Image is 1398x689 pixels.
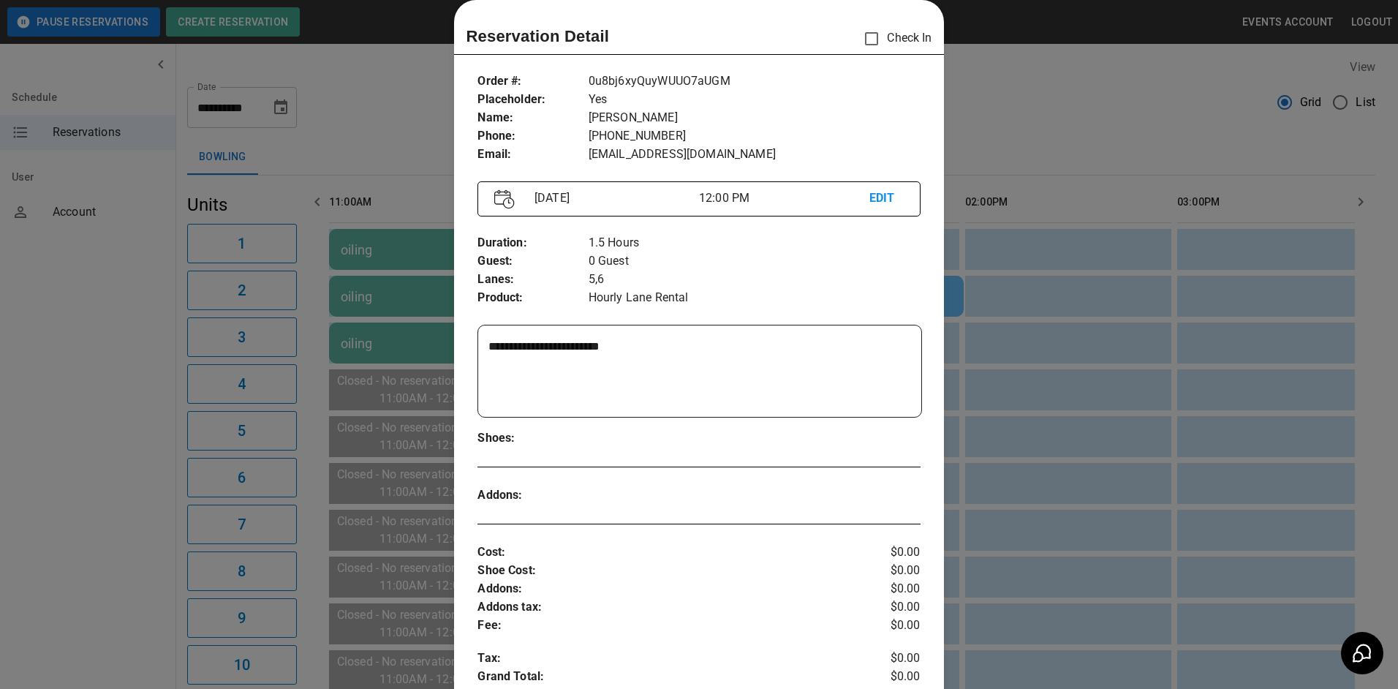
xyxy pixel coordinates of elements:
[466,24,609,48] p: Reservation Detail
[477,562,846,580] p: Shoe Cost :
[847,617,921,635] p: $0.00
[494,189,515,209] img: Vector
[589,146,921,164] p: [EMAIL_ADDRESS][DOMAIN_NAME]
[589,252,921,271] p: 0 Guest
[477,486,588,505] p: Addons :
[869,189,904,208] p: EDIT
[847,598,921,617] p: $0.00
[847,543,921,562] p: $0.00
[589,289,921,307] p: Hourly Lane Rental
[477,429,588,448] p: Shoes :
[529,189,699,207] p: [DATE]
[847,580,921,598] p: $0.00
[477,598,846,617] p: Addons tax :
[856,23,932,54] p: Check In
[699,189,869,207] p: 12:00 PM
[477,234,588,252] p: Duration :
[589,127,921,146] p: [PHONE_NUMBER]
[477,580,846,598] p: Addons :
[477,617,846,635] p: Fee :
[477,289,588,307] p: Product :
[589,109,921,127] p: [PERSON_NAME]
[847,562,921,580] p: $0.00
[477,271,588,289] p: Lanes :
[477,91,588,109] p: Placeholder :
[589,91,921,109] p: Yes
[477,252,588,271] p: Guest :
[477,543,846,562] p: Cost :
[589,234,921,252] p: 1.5 Hours
[477,127,588,146] p: Phone :
[477,146,588,164] p: Email :
[589,271,921,289] p: 5,6
[477,650,846,668] p: Tax :
[477,109,588,127] p: Name :
[477,72,588,91] p: Order # :
[589,72,921,91] p: 0u8bj6xyQuyWUUO7aUGM
[847,650,921,668] p: $0.00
